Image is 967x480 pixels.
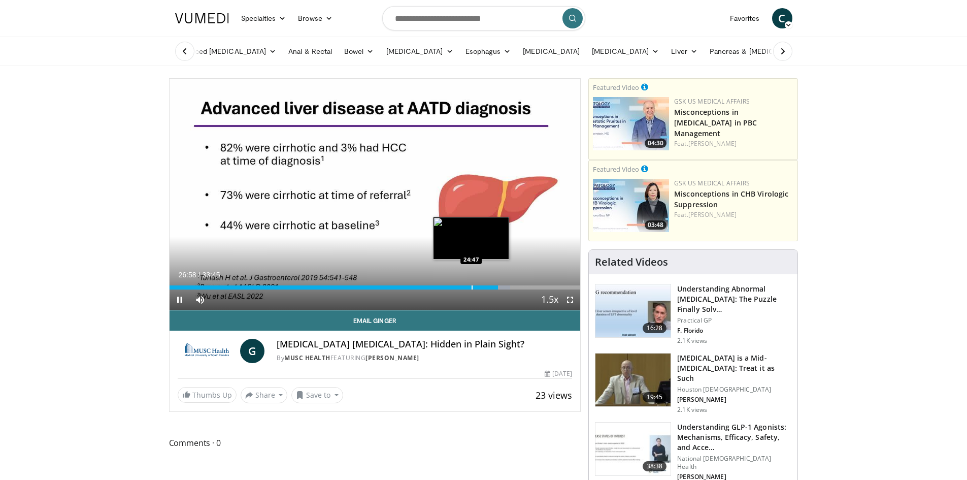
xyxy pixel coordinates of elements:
p: Houston [DEMOGRAPHIC_DATA] [677,386,791,394]
img: 747e94ab-1cae-4bba-8046-755ed87a7908.150x105_q85_crop-smart_upscale.jpg [595,354,671,406]
h3: Understanding GLP-1 Agonists: Mechanisms, Efficacy, Safety, and Acce… [677,422,791,453]
a: [MEDICAL_DATA] [586,41,665,61]
a: 04:30 [593,97,669,150]
a: C [772,8,792,28]
a: Bowel [338,41,380,61]
button: Playback Rate [540,290,560,310]
a: Anal & Rectal [282,41,338,61]
div: [DATE] [545,369,572,378]
p: 2.1K views [677,406,707,414]
h4: [MEDICAL_DATA] [MEDICAL_DATA]: Hidden in Plain Sight? [277,339,572,350]
a: Specialties [235,8,292,28]
span: 19:45 [643,392,667,402]
a: Email Ginger [170,310,581,331]
button: Mute [190,290,210,310]
a: GSK US Medical Affairs [674,97,750,106]
img: image.jpeg [433,217,509,260]
span: 16:28 [643,323,667,333]
a: [PERSON_NAME] [365,354,419,362]
a: 16:28 Understanding Abnormal [MEDICAL_DATA]: The Puzzle Finally Solv… Practical GP F. Florido 2.1... [595,284,791,345]
input: Search topics, interventions [382,6,585,30]
div: Feat. [674,210,793,219]
div: By FEATURING [277,354,572,363]
span: 33:45 [202,271,220,279]
a: MUSC Health [284,354,330,362]
h3: Understanding Abnormal [MEDICAL_DATA]: The Puzzle Finally Solv… [677,284,791,314]
span: Comments 0 [169,436,581,450]
a: Favorites [724,8,766,28]
div: Feat. [674,139,793,148]
img: 10897e49-57d0-4dda-943f-d9cde9436bef.150x105_q85_crop-smart_upscale.jpg [595,423,671,475]
a: Misconceptions in [MEDICAL_DATA] in PBC Management [674,107,757,138]
a: G [240,339,264,363]
a: GSK US Medical Affairs [674,179,750,187]
h3: [MEDICAL_DATA] is a Mid-[MEDICAL_DATA]: Treat it as Such [677,353,791,383]
button: Pause [170,290,190,310]
button: Save to [291,387,343,403]
small: Featured Video [593,83,639,92]
a: [PERSON_NAME] [688,210,737,219]
a: 03:48 [593,179,669,232]
a: [MEDICAL_DATA] [517,41,586,61]
a: Pancreas & [MEDICAL_DATA] [704,41,822,61]
div: Progress Bar [170,285,581,290]
a: [PERSON_NAME] [688,139,737,148]
small: Featured Video [593,165,639,174]
a: Esophagus [459,41,517,61]
img: VuMedi Logo [175,13,229,23]
span: 04:30 [645,139,666,148]
span: / [198,271,201,279]
a: Misconceptions in CHB Virologic Suppression [674,189,788,209]
a: Advanced [MEDICAL_DATA] [169,41,283,61]
p: National [DEMOGRAPHIC_DATA] Health [677,455,791,471]
a: Browse [292,8,339,28]
a: [MEDICAL_DATA] [380,41,459,61]
p: [PERSON_NAME] [677,396,791,404]
h4: Related Videos [595,256,668,268]
p: 2.1K views [677,337,707,345]
p: F. Florido [677,327,791,335]
a: 19:45 [MEDICAL_DATA] is a Mid-[MEDICAL_DATA]: Treat it as Such Houston [DEMOGRAPHIC_DATA] [PERSON... [595,353,791,414]
a: Liver [665,41,703,61]
img: aa8aa058-1558-4842-8c0c-0d4d7a40e65d.jpg.150x105_q85_crop-smart_upscale.jpg [593,97,669,150]
img: 59d1e413-5879-4b2e-8b0a-b35c7ac1ec20.jpg.150x105_q85_crop-smart_upscale.jpg [593,179,669,232]
video-js: Video Player [170,79,581,310]
span: 23 views [536,389,572,401]
p: Practical GP [677,316,791,325]
img: 756ba46d-873c-446a-bef7-b53f94477476.150x105_q85_crop-smart_upscale.jpg [595,284,671,337]
span: 38:38 [643,461,667,471]
span: 03:48 [645,220,666,230]
span: 26:58 [179,271,196,279]
button: Share [241,387,288,403]
button: Fullscreen [560,290,580,310]
img: MUSC Health [178,339,237,363]
a: Thumbs Up [178,387,237,403]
